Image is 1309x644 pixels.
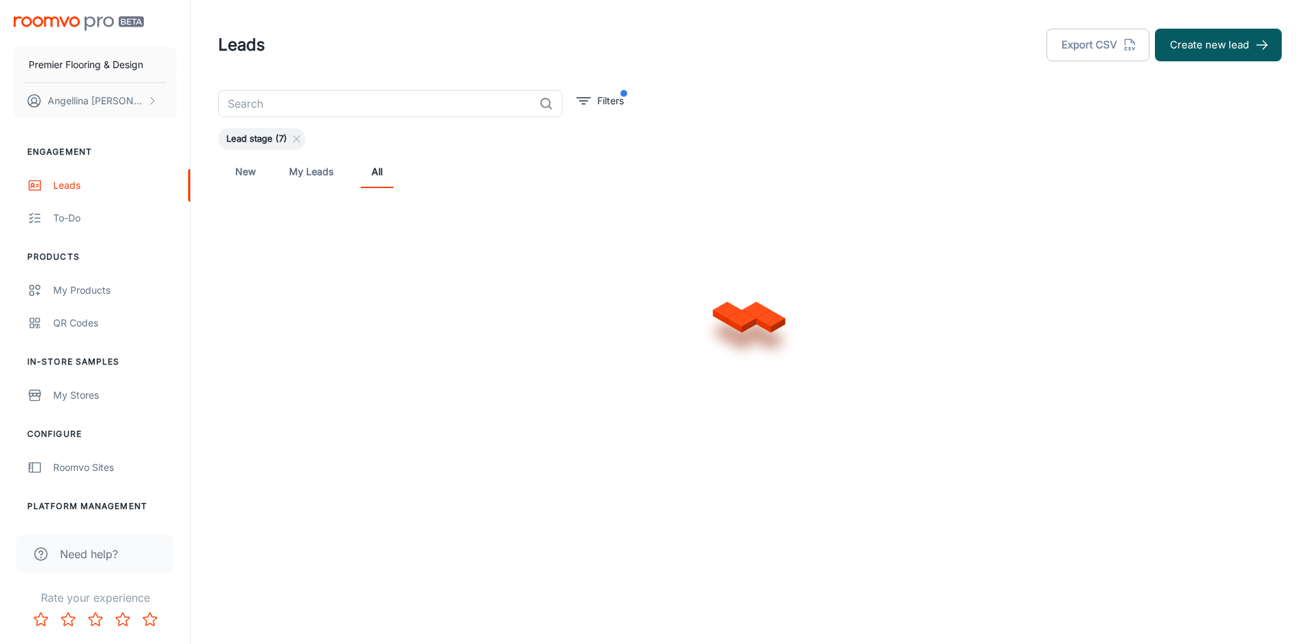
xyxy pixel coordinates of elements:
div: Roomvo Sites [53,460,177,475]
button: Create new lead [1155,29,1282,61]
input: Search [218,90,534,117]
div: Leads [53,178,177,193]
button: Angellina [PERSON_NAME] [14,83,177,119]
div: My Products [53,283,177,298]
a: My Leads [289,155,333,188]
span: Lead stage (7) [218,132,295,146]
a: All [361,155,393,188]
img: Roomvo PRO Beta [14,16,144,31]
p: Filters [597,93,624,108]
div: My Stores [53,388,177,403]
div: To-do [53,211,177,226]
button: Premier Flooring & Design [14,47,177,82]
p: Premier Flooring & Design [29,57,143,72]
a: New [229,155,262,188]
p: Angellina [PERSON_NAME] [48,93,144,108]
div: QR Codes [53,316,177,331]
div: Lead stage (7) [218,128,305,150]
h1: Leads [218,33,265,57]
button: Export CSV [1047,29,1149,61]
button: filter [573,90,627,112]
